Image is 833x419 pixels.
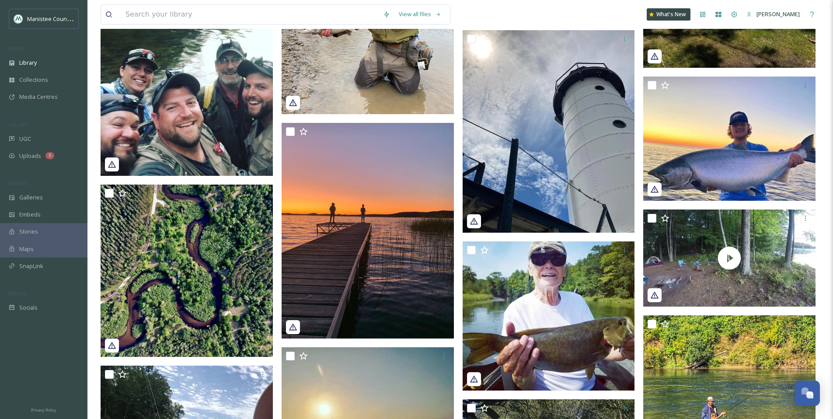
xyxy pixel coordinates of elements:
[647,8,690,21] a: What's New
[45,152,54,159] div: 5
[19,76,48,84] span: Collections
[282,123,454,339] img: anchoreddesignsonekama-20240531-220408.jpg
[19,304,38,312] span: Socials
[9,121,28,128] span: COLLECT
[121,5,379,24] input: Search your library
[643,209,816,307] img: thumbnail
[19,152,41,160] span: Uploads
[394,6,446,23] a: View all files
[9,290,26,297] span: SOCIALS
[9,180,29,186] span: WIDGETS
[19,245,34,253] span: Maps
[101,185,273,357] img: northern.michigan.from.above-20240531-182903.jpg
[14,14,23,23] img: logo.jpeg
[19,93,58,101] span: Media Centres
[756,10,800,18] span: [PERSON_NAME]
[9,45,24,52] span: MEDIA
[463,241,635,391] img: john_gouker-20240531-181859.jpg
[19,135,31,143] span: UGC
[101,3,273,176] img: ryan.valley.77-20240601-004929.jpg
[19,193,43,202] span: Galleries
[31,407,56,413] span: Privacy Policy
[795,381,820,406] button: Open Chat
[19,227,38,236] span: Stories
[742,6,804,23] a: [PERSON_NAME]
[19,262,43,270] span: SnapLink
[31,404,56,415] a: Privacy Policy
[27,14,94,23] span: Manistee County Tourism
[19,59,37,67] span: Library
[463,30,635,233] img: rustic_photoblog-20240531-201410.jpg
[643,77,816,201] img: fishhawkelectronics-20240531-192841.jpg
[19,210,41,219] span: Embeds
